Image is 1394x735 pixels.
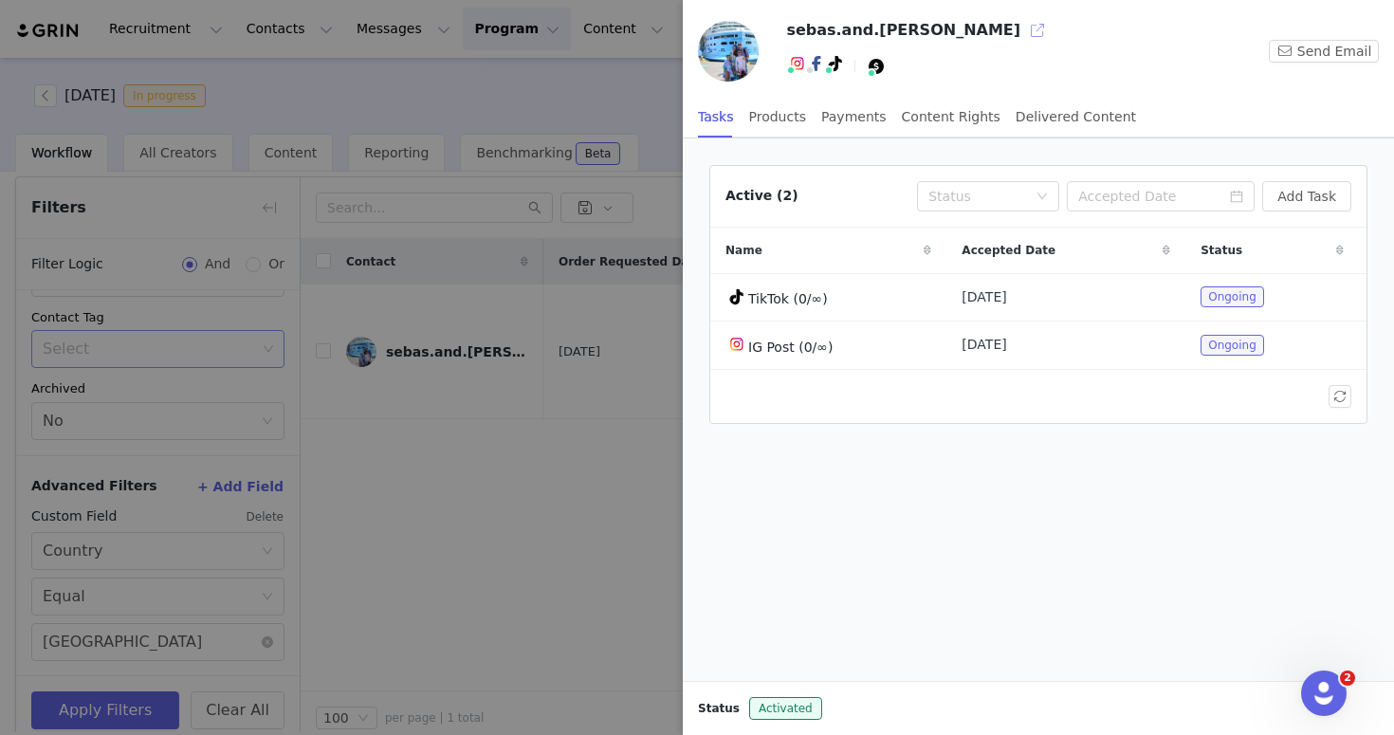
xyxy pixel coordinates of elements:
div: Delivered Content [1016,96,1136,138]
span: Ongoing [1201,286,1264,307]
input: Accepted Date [1067,181,1255,211]
div: Payments [821,96,887,138]
i: icon: calendar [1230,190,1243,203]
span: Status [698,700,740,717]
img: instagram.svg [790,56,805,71]
span: 2 [1340,671,1355,686]
img: instagram.svg [729,337,744,352]
iframe: Intercom live chat [1301,671,1347,716]
article: Active [709,165,1367,424]
img: 3ad82fcf-8aea-4763-80a5-51df2998841b.jpg [698,21,759,82]
button: Add Task [1262,181,1351,211]
div: Tasks [698,96,734,138]
span: [DATE] [962,287,1006,307]
span: Status [1201,242,1242,259]
button: Send Email [1269,40,1379,63]
div: Active (2) [725,186,798,206]
span: Accepted Date [962,242,1055,259]
i: icon: down [1036,191,1048,204]
span: IG Post (0/∞) [748,340,833,355]
div: Products [749,96,806,138]
div: Status [928,187,1027,206]
div: Content Rights [902,96,1000,138]
span: [DATE] [962,335,1006,355]
span: Ongoing [1201,335,1264,356]
span: Name [725,242,762,259]
span: TikTok (0/∞) [748,291,828,306]
span: Activated [749,697,822,720]
h3: sebas.and.[PERSON_NAME] [786,19,1020,42]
